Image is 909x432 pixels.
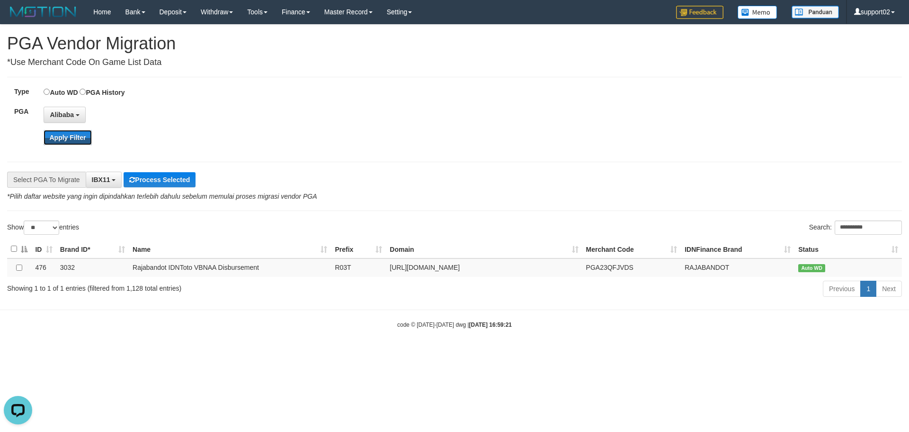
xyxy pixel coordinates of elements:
th: Merchant Code: activate to sort column ascending [582,240,681,258]
label: PGA History [80,87,125,97]
th: Status: activate to sort column ascending [794,240,902,258]
td: 476 [31,258,56,277]
label: PGA [7,107,44,116]
h1: PGA Vendor Migration [7,34,902,53]
i: *Pilih daftar website yang ingin dipindahkan terlebih dahulu sebelum memulai proses migrasi vendo... [7,193,317,200]
th: ID: activate to sort column ascending [31,240,56,258]
td: Rajabandot IDNToto VBNAA Disbursement [129,258,331,277]
input: Auto WD [44,89,50,95]
img: Feedback.jpg [676,6,723,19]
td: RAJABANDOT [681,258,794,277]
select: Showentries [24,221,59,235]
img: Button%20Memo.svg [738,6,777,19]
th: Prefix: activate to sort column ascending [331,240,386,258]
td: [URL][DOMAIN_NAME] [386,258,582,277]
label: Type [7,87,44,96]
td: 3032 [56,258,129,277]
th: Brand ID*: activate to sort column ascending [56,240,129,258]
span: IBX11 [92,176,110,184]
button: Process Selected [124,172,196,187]
button: Apply Filter [44,130,91,145]
span: Alibaba [50,111,74,119]
div: Showing 1 to 1 of 1 entries (filtered from 1,128 total entries) [7,280,372,293]
th: Name: activate to sort column ascending [129,240,331,258]
td: R03T [331,258,386,277]
small: code © [DATE]-[DATE] dwg | [397,322,512,328]
label: Auto WD [44,87,78,97]
input: Search: [835,221,902,235]
input: PGA History [80,89,86,95]
th: IDNFinance Brand: activate to sort column ascending [681,240,794,258]
h4: *Use Merchant Code On Game List Data [7,58,902,67]
button: Alibaba [44,107,85,123]
img: MOTION_logo.png [7,5,79,19]
strong: [DATE] 16:59:21 [469,322,512,328]
a: Previous [823,281,861,297]
div: Select PGA To Migrate [7,172,86,188]
a: Next [876,281,902,297]
td: PGA23QFJVDS [582,258,681,277]
span: Auto WD [798,264,825,272]
button: IBX11 [86,172,122,188]
label: Show entries [7,221,79,235]
label: Search: [809,221,902,235]
th: Domain: activate to sort column ascending [386,240,582,258]
a: 1 [860,281,876,297]
img: panduan.png [792,6,839,18]
button: Open LiveChat chat widget [4,4,32,32]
